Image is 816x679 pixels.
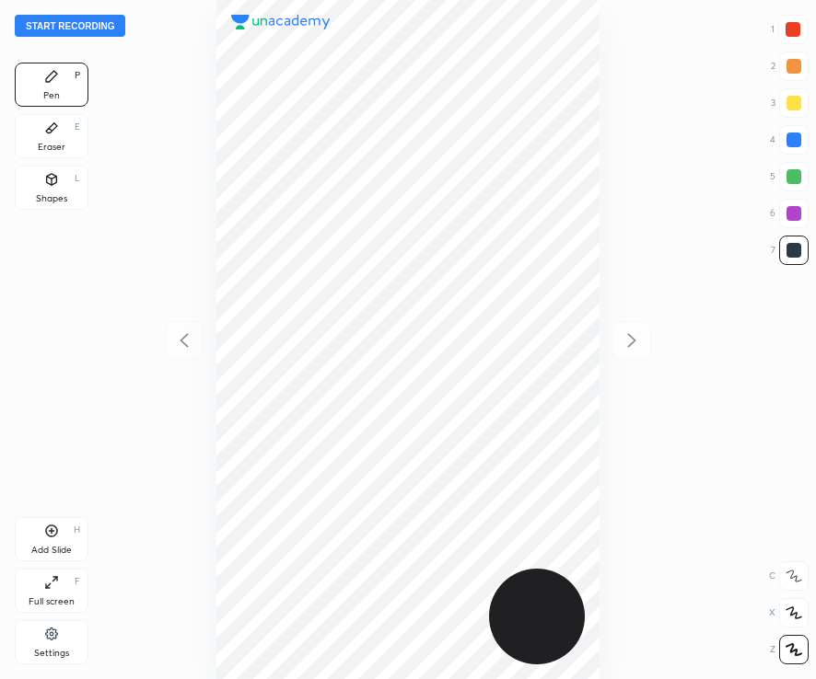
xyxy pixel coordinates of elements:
img: logo.38c385cc.svg [231,15,331,29]
div: H [74,525,80,535]
div: Settings [34,649,69,658]
button: Start recording [15,15,125,37]
div: P [75,71,80,80]
div: Z [770,635,809,664]
div: 5 [770,162,809,191]
div: 4 [770,125,809,155]
div: 1 [771,15,808,44]
div: 7 [771,236,809,265]
div: F [75,577,80,586]
div: 6 [770,199,809,228]
div: Eraser [38,143,65,152]
div: Full screen [29,597,75,606]
div: 3 [771,88,809,118]
div: E [75,122,80,132]
div: X [769,598,809,627]
div: Pen [43,91,60,100]
div: L [75,174,80,183]
div: Shapes [36,194,67,203]
div: C [769,561,809,591]
div: Add Slide [31,546,72,555]
div: 2 [771,52,809,81]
